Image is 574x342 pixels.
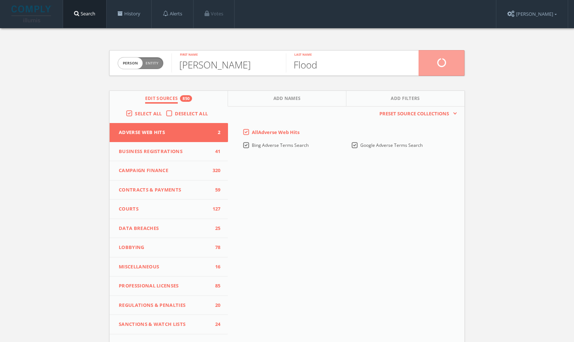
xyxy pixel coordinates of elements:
[110,219,228,238] button: Data Breaches25
[118,57,143,69] span: person
[180,95,192,102] div: 850
[119,282,210,290] span: Professional Licenses
[210,167,221,174] span: 320
[119,302,210,309] span: Regulations & Penalties
[346,91,464,107] button: Add Filters
[119,263,210,271] span: Miscellaneous
[135,110,162,117] span: Select All
[252,129,299,135] span: All Adverse Web Hits
[11,5,52,22] img: illumis
[210,263,221,271] span: 16
[110,315,228,334] button: Sanctions & Watch Lists24
[210,302,221,309] span: 20
[110,238,228,257] button: Lobbying78
[119,321,210,328] span: Sanctions & Watch Lists
[119,167,210,174] span: Campaign Finance
[110,161,228,181] button: Campaign Finance320
[391,95,420,104] span: Add Filters
[110,181,228,200] button: Contracts & Payments59
[228,91,346,107] button: Add Names
[376,110,453,118] span: Preset Source Collections
[110,296,228,315] button: Regulations & Penalties20
[252,142,309,148] span: Bing Adverse Terms Search
[210,244,221,251] span: 78
[376,110,457,118] button: Preset Source Collections
[110,123,228,142] button: Adverse Web Hits2
[146,60,158,66] span: Entity
[110,276,228,296] button: Professional Licenses85
[119,129,210,136] span: Adverse Web Hits
[119,225,210,232] span: Data Breaches
[119,148,210,155] span: Business Registrations
[119,244,210,251] span: Lobbying
[210,148,221,155] span: 41
[210,225,221,232] span: 25
[110,142,228,161] button: Business Registrations41
[210,282,221,290] span: 85
[110,200,228,219] button: Courts127
[110,91,228,107] button: Edit Sources850
[119,186,210,194] span: Contracts & Payments
[175,110,208,117] span: Deselect All
[210,186,221,194] span: 59
[119,205,210,213] span: Courts
[110,257,228,277] button: Miscellaneous16
[360,142,423,148] span: Google Adverse Terms Search
[273,95,301,104] span: Add Names
[210,205,221,213] span: 127
[210,129,221,136] span: 2
[210,321,221,328] span: 24
[145,95,178,104] span: Edit Sources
